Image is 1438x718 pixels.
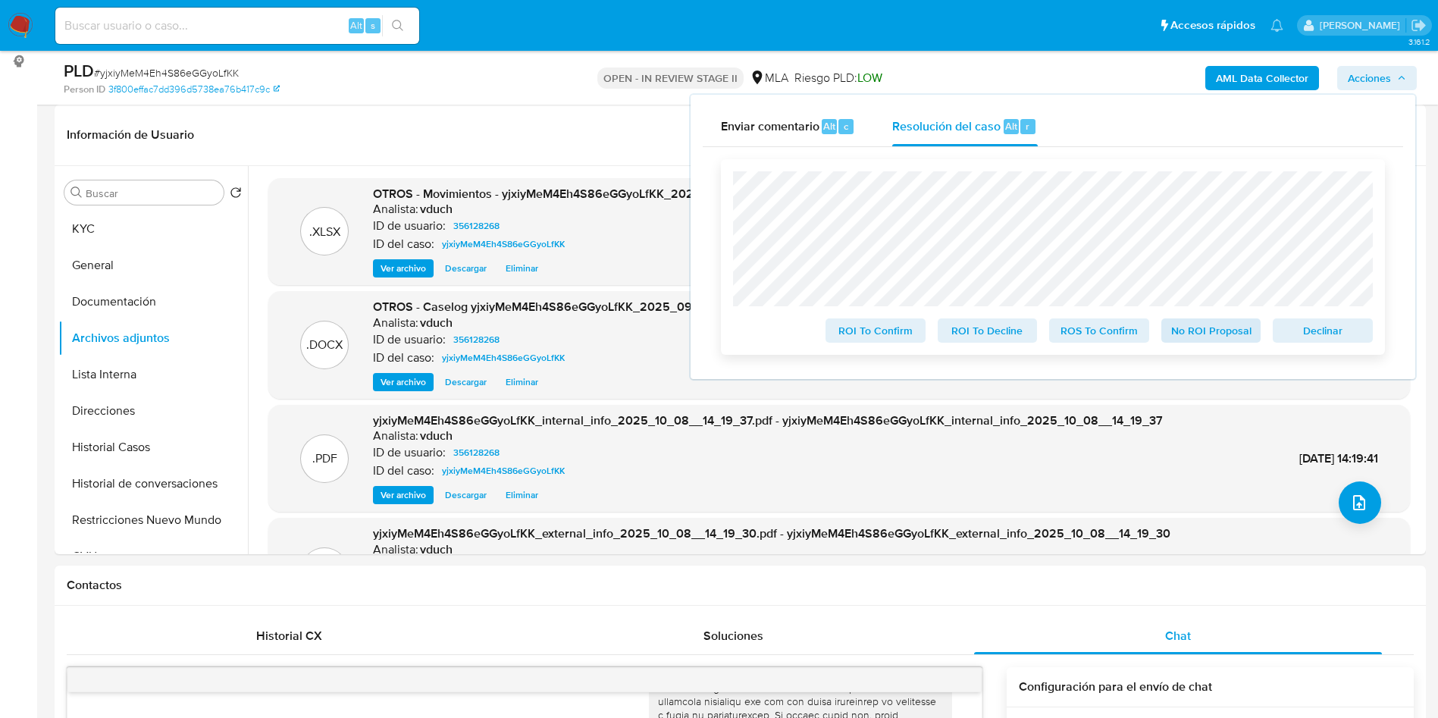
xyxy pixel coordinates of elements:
[58,320,248,356] button: Archivos adjuntos
[94,65,239,80] span: # yjxiyMeM4Eh4S86eGGyoLfKK
[436,349,571,367] a: yjxiyMeM4Eh4S86eGGyoLfKK
[373,259,434,277] button: Ver archivo
[703,627,763,644] span: Soluciones
[381,488,426,503] span: Ver archivo
[382,15,413,36] button: search-icon
[938,318,1038,343] button: ROI To Decline
[373,315,418,331] p: Analista:
[453,331,500,349] span: 356128268
[436,235,571,253] a: yjxiyMeM4Eh4S86eGGyoLfKK
[1273,318,1373,343] button: Declinar
[67,127,194,143] h1: Información de Usuario
[373,463,434,478] p: ID del caso:
[373,298,777,315] span: OTROS - Caselog yjxiyMeM4Eh4S86eGGyoLfKK_2025_09_18_08_00_06
[58,284,248,320] button: Documentación
[1299,450,1378,467] span: [DATE] 14:19:41
[373,525,1170,542] span: yjxiyMeM4Eh4S86eGGyoLfKK_external_info_2025_10_08__14_19_30.pdf - yjxiyMeM4Eh4S86eGGyoLfKK_extern...
[1408,36,1430,48] span: 3.161.2
[58,356,248,393] button: Lista Interna
[1337,66,1417,90] button: Acciones
[442,462,565,480] span: yjxiyMeM4Eh4S86eGGyoLfKK
[1161,318,1261,343] button: No ROI Proposal
[445,375,487,390] span: Descargar
[506,375,538,390] span: Eliminar
[256,627,322,644] span: Historial CX
[64,83,105,96] b: Person ID
[794,70,882,86] span: Riesgo PLD:
[58,502,248,538] button: Restricciones Nuevo Mundo
[309,224,340,240] p: .XLSX
[1019,679,1402,694] h3: Configuración para el envío de chat
[498,486,546,504] button: Eliminar
[844,119,848,133] span: c
[373,218,446,234] p: ID de usuario:
[1170,17,1255,33] span: Accesos rápidos
[230,187,242,203] button: Volver al orden por defecto
[1005,119,1017,133] span: Alt
[445,488,487,503] span: Descargar
[64,58,94,83] b: PLD
[1060,320,1139,341] span: ROS To Confirm
[1411,17,1427,33] a: Salir
[447,331,506,349] a: 356128268
[373,542,418,557] p: Analista:
[420,315,453,331] h6: vduch
[58,393,248,429] button: Direcciones
[86,187,218,200] input: Buscar
[498,373,546,391] button: Eliminar
[381,375,426,390] span: Ver archivo
[1283,320,1362,341] span: Declinar
[721,117,819,134] span: Enviar comentario
[948,320,1027,341] span: ROI To Decline
[58,247,248,284] button: General
[420,542,453,557] h6: vduch
[447,444,506,462] a: 356128268
[506,488,538,503] span: Eliminar
[1165,627,1191,644] span: Chat
[453,217,500,235] span: 356128268
[373,428,418,444] p: Analista:
[58,466,248,502] button: Historial de conversaciones
[823,119,835,133] span: Alt
[108,83,280,96] a: 3f800effac7dd396d5738ea76b417c9c
[70,187,83,199] button: Buscar
[447,217,506,235] a: 356128268
[420,202,453,217] h6: vduch
[442,235,565,253] span: yjxiyMeM4Eh4S86eGGyoLfKK
[373,185,808,202] span: OTROS - Movimientos - yjxiyMeM4Eh4S86eGGyoLfKK_2025_09_18_08_00_06
[437,259,494,277] button: Descargar
[445,261,487,276] span: Descargar
[373,237,434,252] p: ID del caso:
[350,18,362,33] span: Alt
[1172,320,1251,341] span: No ROI Proposal
[453,444,500,462] span: 356128268
[55,16,419,36] input: Buscar usuario o caso...
[836,320,915,341] span: ROI To Confirm
[1320,18,1405,33] p: valeria.duch@mercadolibre.com
[1216,66,1308,90] b: AML Data Collector
[58,211,248,247] button: KYC
[826,318,926,343] button: ROI To Confirm
[1348,66,1391,90] span: Acciones
[442,349,565,367] span: yjxiyMeM4Eh4S86eGGyoLfKK
[373,202,418,217] p: Analista:
[1205,66,1319,90] button: AML Data Collector
[506,261,538,276] span: Eliminar
[373,332,446,347] p: ID de usuario:
[597,67,744,89] p: OPEN - IN REVIEW STAGE II
[437,486,494,504] button: Descargar
[892,117,1001,134] span: Resolución del caso
[312,450,337,467] p: .PDF
[381,261,426,276] span: Ver archivo
[436,462,571,480] a: yjxiyMeM4Eh4S86eGGyoLfKK
[373,412,1163,429] span: yjxiyMeM4Eh4S86eGGyoLfKK_internal_info_2025_10_08__14_19_37.pdf - yjxiyMeM4Eh4S86eGGyoLfKK_intern...
[498,259,546,277] button: Eliminar
[1270,19,1283,32] a: Notificaciones
[371,18,375,33] span: s
[857,69,882,86] span: LOW
[373,445,446,460] p: ID de usuario:
[58,429,248,466] button: Historial Casos
[373,486,434,504] button: Ver archivo
[437,373,494,391] button: Descargar
[67,578,1414,593] h1: Contactos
